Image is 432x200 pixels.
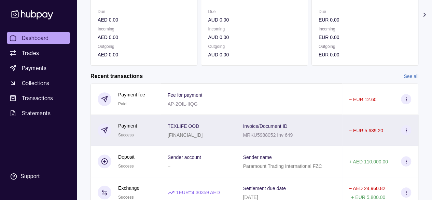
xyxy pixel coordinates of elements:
p: Incoming [98,25,190,33]
p: MRKU5988052 Inv 649 [243,132,293,138]
p: Incoming [208,25,301,33]
p: − EUR 5,639.20 [349,128,383,133]
p: AUD 0.00 [208,16,301,24]
h2: Recent transactions [90,72,143,80]
p: Sender name [243,155,271,160]
p: Payment [118,122,137,130]
p: Fee for payment [168,92,203,98]
p: 1 EUR = 4.30359 AED [176,189,220,196]
p: EUR 0.00 [319,51,411,58]
span: Paid [118,102,126,106]
p: − AED 24,960.82 [349,186,385,191]
p: – [168,163,170,169]
p: Outgoing [98,43,190,50]
span: Success [118,164,134,169]
p: [FINANCIAL_ID] [168,132,203,138]
p: EUR 0.00 [319,16,411,24]
span: Collections [22,79,49,87]
span: Payments [22,64,46,72]
p: Deposit [118,153,134,161]
p: AUD 0.00 [208,34,301,41]
p: Exchange [118,184,139,192]
p: EUR 0.00 [319,34,411,41]
a: Collections [7,77,70,89]
a: Trades [7,47,70,59]
p: Due [208,8,301,15]
span: Transactions [22,94,53,102]
p: − EUR 12.60 [349,97,377,102]
p: Due [98,8,190,15]
p: AED 0.00 [98,34,190,41]
p: AUD 0.00 [208,51,301,58]
span: Dashboard [22,34,49,42]
p: Due [319,8,411,15]
p: Sender account [168,155,201,160]
p: AED 0.00 [98,51,190,58]
p: Paramount Trading International FZC [243,163,322,169]
span: Trades [22,49,39,57]
p: + EUR 5,800.00 [351,195,385,200]
p: + AED 110,000.00 [349,159,388,164]
p: Outgoing [208,43,301,50]
a: Statements [7,107,70,119]
a: Transactions [7,92,70,104]
span: Success [118,195,134,200]
p: Invoice/Document ID [243,123,287,129]
p: AP-2OIL-IIQG [168,101,198,107]
p: Settlement due date [243,186,285,191]
p: Incoming [319,25,411,33]
span: Success [118,133,134,137]
a: Dashboard [7,32,70,44]
p: Payment fee [118,91,145,98]
a: Payments [7,62,70,74]
p: TEXLIFE OOD [168,123,199,129]
a: See all [404,72,418,80]
div: Support [20,173,40,180]
a: Support [7,169,70,184]
p: [DATE] [243,195,258,200]
p: AED 0.00 [98,16,190,24]
p: Outgoing [319,43,411,50]
span: Statements [22,109,51,117]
